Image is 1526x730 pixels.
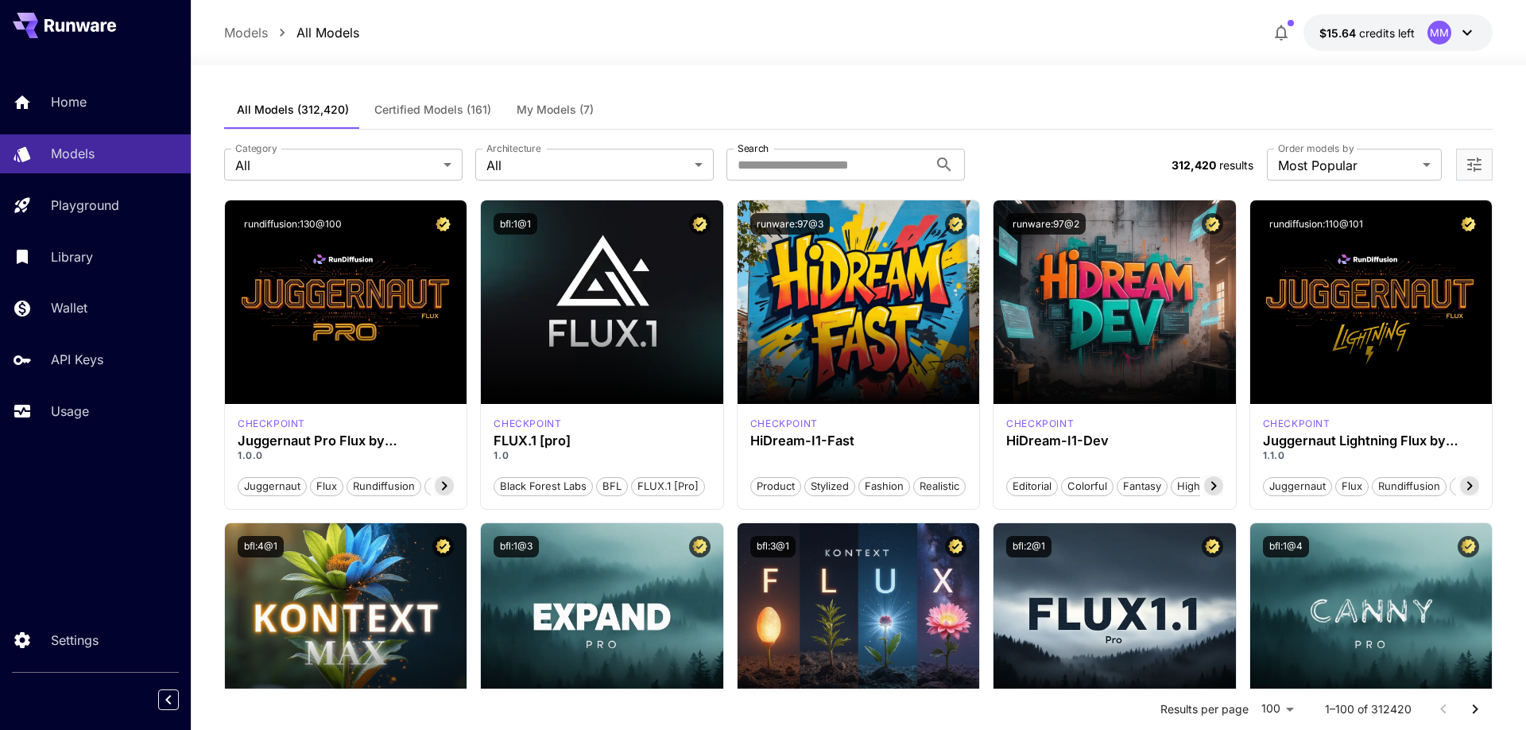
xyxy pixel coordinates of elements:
p: Home [51,92,87,111]
span: Fashion [859,479,909,495]
span: rundiffusion [1373,479,1446,495]
span: credits left [1359,26,1415,40]
div: Juggernaut Lightning Flux by RunDiffusion [1263,433,1479,448]
p: checkpoint [750,417,818,431]
button: BFL [596,476,628,496]
p: 1.1.0 [1263,448,1479,463]
button: flux [1335,476,1369,496]
span: schnell [1450,479,1497,495]
span: flux [1336,479,1368,495]
label: Search [738,142,769,155]
div: Collapse sidebar [170,685,191,714]
button: Black Forest Labs [494,476,593,496]
p: checkpoint [494,417,561,431]
span: flux [311,479,343,495]
p: 1.0 [494,448,710,463]
button: runware:97@3 [750,213,830,235]
button: Certified Model – Vetted for best performance and includes a commercial license. [689,213,711,235]
button: Product [750,476,801,496]
p: checkpoint [1006,417,1074,431]
span: Realistic [914,479,965,495]
div: FLUX.1 D [1263,417,1330,431]
span: Black Forest Labs [494,479,592,495]
span: Editorial [1007,479,1057,495]
button: Certified Model – Vetted for best performance and includes a commercial license. [432,213,454,235]
p: Library [51,247,93,266]
span: BFL [597,479,627,495]
p: 1.0.0 [238,448,454,463]
button: Certified Model – Vetted for best performance and includes a commercial license. [945,536,966,557]
button: runware:97@2 [1006,213,1086,235]
span: My Models (7) [517,103,594,117]
button: Collapse sidebar [158,689,179,710]
p: Playground [51,196,119,215]
button: Certified Model – Vetted for best performance and includes a commercial license. [1458,536,1479,557]
button: bfl:2@1 [1006,536,1052,557]
span: High Detail [1172,479,1236,495]
p: Results per page [1160,701,1249,717]
p: 1–100 of 312420 [1325,701,1412,717]
button: Realistic [913,476,966,496]
button: Editorial [1006,476,1058,496]
button: flux [310,476,343,496]
span: results [1219,158,1253,172]
h3: HiDream-I1-Fast [750,433,966,448]
span: All Models (312,420) [237,103,349,117]
button: bfl:1@3 [494,536,539,557]
a: Models [224,23,268,42]
div: fluxpro [494,417,561,431]
button: juggernaut [1263,476,1332,496]
button: Open more filters [1465,155,1484,175]
div: FLUX.1 D [238,417,305,431]
button: bfl:3@1 [750,536,796,557]
button: Certified Model – Vetted for best performance and includes a commercial license. [1202,536,1223,557]
button: Colorful [1061,476,1114,496]
button: juggernaut [238,476,307,496]
button: $15.6419MM [1303,14,1493,51]
button: bfl:1@1 [494,213,537,235]
p: checkpoint [1263,417,1330,431]
p: API Keys [51,350,103,369]
span: All [235,156,437,175]
button: Certified Model – Vetted for best performance and includes a commercial license. [1202,213,1223,235]
button: pro [424,476,454,496]
span: Certified Models (161) [374,103,491,117]
span: pro [425,479,453,495]
span: FLUX.1 [pro] [632,479,704,495]
span: 312,420 [1172,158,1216,172]
label: Order models by [1278,142,1354,155]
button: bfl:1@4 [1263,536,1309,557]
h3: HiDream-I1-Dev [1006,433,1222,448]
button: Certified Model – Vetted for best performance and includes a commercial license. [945,213,966,235]
button: Certified Model – Vetted for best performance and includes a commercial license. [432,536,454,557]
nav: breadcrumb [224,23,359,42]
span: Product [751,479,800,495]
span: Fantasy [1117,479,1167,495]
button: Certified Model – Vetted for best performance and includes a commercial license. [689,536,711,557]
p: checkpoint [238,417,305,431]
label: Category [235,142,277,155]
button: Certified Model – Vetted for best performance and includes a commercial license. [1458,213,1479,235]
button: Fashion [858,476,910,496]
span: juggernaut [238,479,306,495]
a: All Models [296,23,359,42]
div: 100 [1255,697,1299,720]
p: Wallet [51,298,87,317]
button: rundiffusion:110@101 [1263,213,1369,235]
span: $15.64 [1319,26,1359,40]
button: rundiffusion [1372,476,1447,496]
span: Stylized [805,479,854,495]
div: MM [1427,21,1451,45]
span: Colorful [1062,479,1113,495]
label: Architecture [486,142,540,155]
button: Fantasy [1117,476,1168,496]
div: HiDream Dev [1006,417,1074,431]
span: juggernaut [1264,479,1331,495]
span: All [486,156,688,175]
div: HiDream Fast [750,417,818,431]
button: rundiffusion [347,476,421,496]
h3: Juggernaut Pro Flux by RunDiffusion [238,433,454,448]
